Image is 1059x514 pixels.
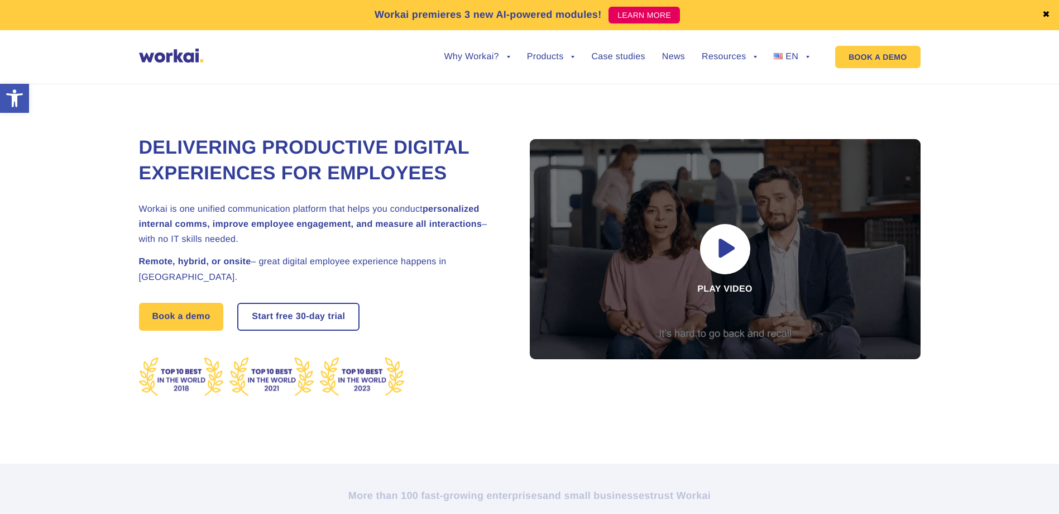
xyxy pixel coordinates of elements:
[835,46,920,68] a: BOOK A DEMO
[238,304,358,330] a: Start free30-daytrial
[139,303,224,331] a: Book a demo
[608,7,680,23] a: LEARN MORE
[375,7,602,22] p: Workai premieres 3 new AI-powered modules!
[785,52,798,61] span: EN
[591,53,645,61] a: Case studies
[139,135,502,187] h1: Delivering Productive Digital Experiences for Employees
[139,202,502,248] h2: Workai is one unified communication platform that helps you conduct – with no IT skills needed.
[662,53,685,61] a: News
[296,312,325,321] i: 30-day
[1042,11,1050,20] a: ✖
[702,53,757,61] a: Resources
[139,257,251,266] strong: Remote, hybrid, or onsite
[220,489,840,502] h2: More than 100 fast-growing enterprises trust Workai
[139,254,502,284] h2: – great digital employee experience happens in [GEOGRAPHIC_DATA].
[543,490,650,501] i: and small businesses
[527,53,575,61] a: Products
[530,139,921,359] div: Play video
[444,53,510,61] a: Why Workai?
